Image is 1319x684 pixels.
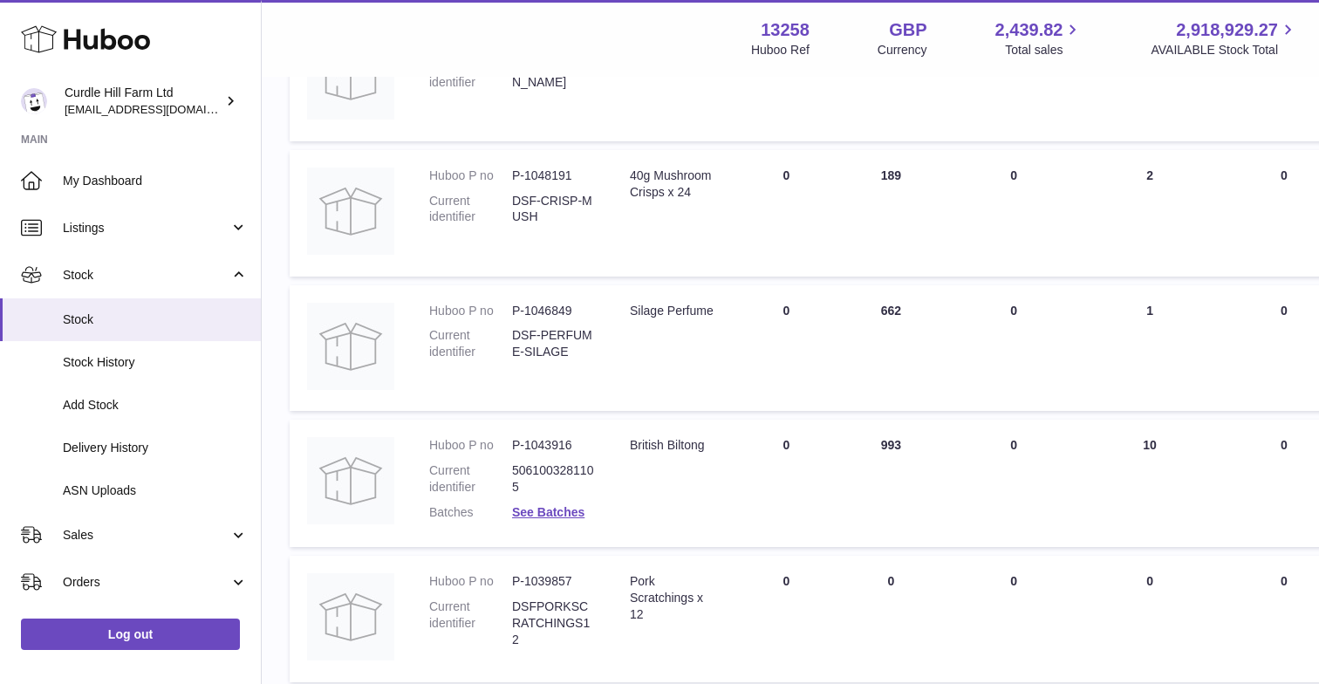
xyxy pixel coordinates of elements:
td: 662 [838,285,943,412]
span: Stock [63,311,248,328]
dd: P-1046849 [512,303,595,319]
span: AVAILABLE Stock Total [1151,42,1298,58]
span: My Dashboard [63,173,248,189]
td: 0 [734,420,838,547]
div: Curdle Hill Farm Ltd [65,85,222,118]
td: 0 [734,150,838,277]
dd: DSFPORKSCRATCHINGS12 [512,598,595,648]
dd: 5061003281105 [512,462,595,496]
a: 2,439.82 Total sales [995,18,1083,58]
td: 2 [1084,150,1215,277]
span: Stock [63,267,229,284]
span: 2,439.82 [995,18,1063,42]
dt: Current identifier [429,462,512,496]
td: 0 [838,556,943,682]
div: 40g Mushroom Crisps x 24 [630,168,716,201]
dt: Huboo P no [429,303,512,319]
td: 2 [1084,15,1215,141]
a: Log out [21,619,240,650]
img: product image [307,168,394,255]
strong: GBP [889,18,926,42]
dt: Huboo P no [429,437,512,454]
dd: P-1043916 [512,437,595,454]
dt: Current identifier [429,598,512,648]
td: 0 [1084,556,1215,682]
span: [EMAIL_ADDRESS][DOMAIN_NAME] [65,102,256,116]
td: 1 [1084,285,1215,412]
span: ASN Uploads [63,482,248,499]
span: 2,918,929.27 [1176,18,1278,42]
dt: Batches [429,504,512,521]
span: Delivery History [63,440,248,456]
dd: DSF-PERFUME-SILAGE [512,327,595,360]
span: Orders [63,574,229,591]
dd: P-1048191 [512,168,595,184]
img: will@diddlysquatfarmshop.com [21,88,47,114]
a: See Batches [512,505,584,519]
img: product image [307,573,394,660]
div: Silage Perfume [630,303,716,319]
td: 0 [734,15,838,141]
a: 2,918,929.27 AVAILABLE Stock Total [1151,18,1298,58]
img: product image [307,437,394,524]
span: 0 [1281,168,1288,182]
div: British Biltong [630,437,716,454]
div: Pork Scratchings x 12 [630,573,716,623]
span: Stock History [63,354,248,371]
span: Listings [63,220,229,236]
span: 0 [1281,304,1288,318]
td: 0 [943,285,1084,412]
td: 0 [943,15,1084,141]
td: 0 [943,150,1084,277]
div: Currency [878,42,927,58]
span: Add Stock [63,397,248,414]
dd: DSF-CRISP-MUSH [512,193,595,226]
span: Sales [63,527,229,544]
td: 0 [734,556,838,682]
dt: Current identifier [429,327,512,360]
strong: 13258 [761,18,810,42]
dt: Current identifier [429,193,512,226]
td: 0 [734,285,838,412]
dd: P-1039857 [512,573,595,590]
dt: Huboo P no [429,573,512,590]
td: 10 [1084,420,1215,547]
div: Huboo Ref [751,42,810,58]
span: Total sales [1005,42,1083,58]
span: 0 [1281,574,1288,588]
span: 0 [1281,438,1288,452]
td: 189 [838,150,943,277]
dt: Huboo P no [429,168,512,184]
td: 0 [943,556,1084,682]
td: 103 [838,15,943,141]
img: product image [307,303,394,390]
td: 0 [943,420,1084,547]
td: 993 [838,420,943,547]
